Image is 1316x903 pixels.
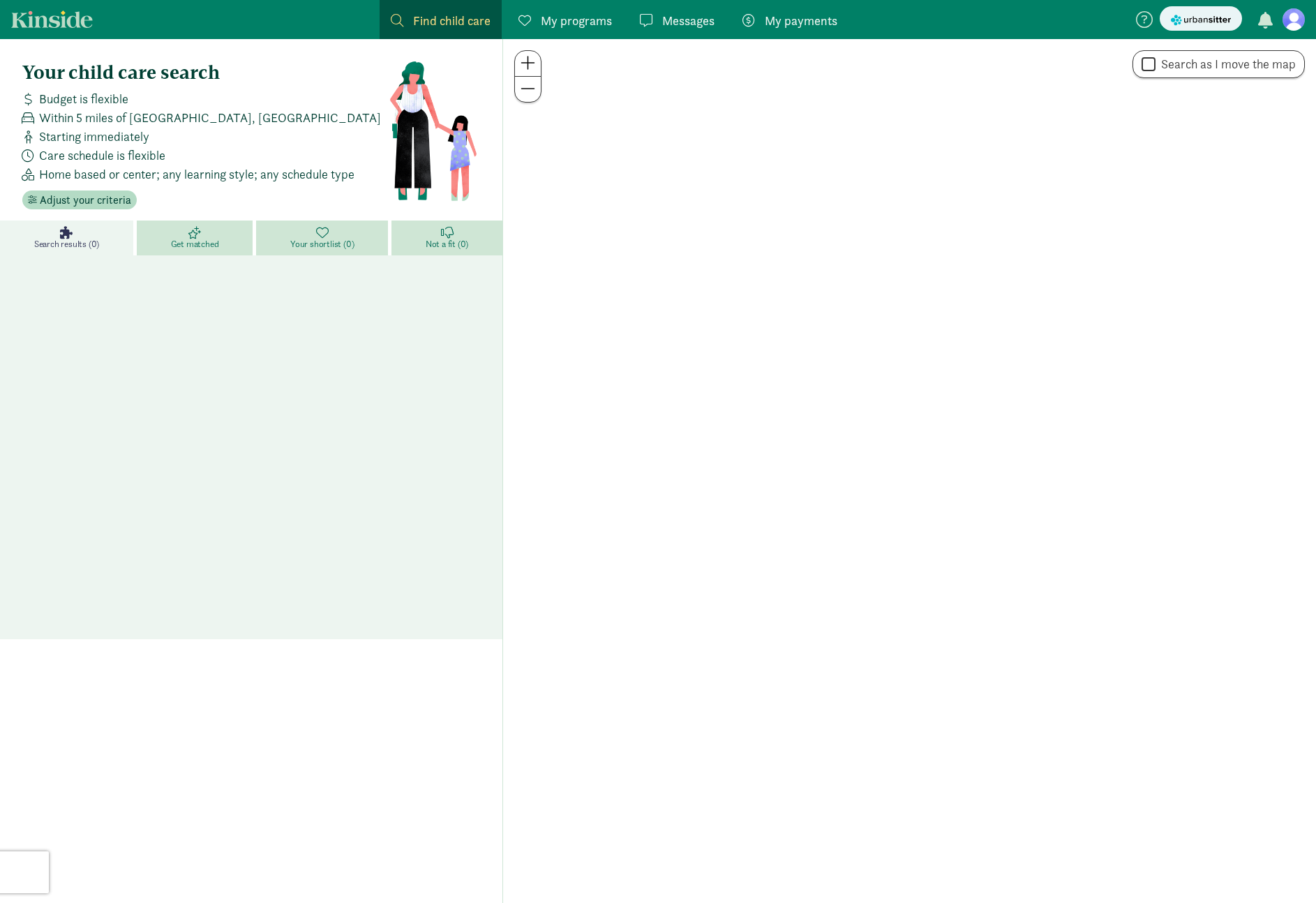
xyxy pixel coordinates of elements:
[290,239,354,250] span: Your shortlist (0)
[541,11,612,30] span: My programs
[391,221,502,255] a: Not a fit (0)
[39,146,165,165] span: Care schedule is flexible
[256,221,391,255] a: Your shortlist (0)
[1156,56,1296,73] label: Search as I move the map
[662,11,715,30] span: Messages
[137,221,256,255] a: Get matched
[39,127,149,146] span: Starting immediately
[34,239,99,250] span: Search results (0)
[40,192,131,209] span: Adjust your criteria
[22,191,137,210] button: Adjust your criteria
[22,61,389,84] h4: Your child care search
[765,11,837,30] span: My payments
[426,239,468,250] span: Not a fit (0)
[413,11,491,30] span: Find child care
[39,108,381,127] span: Within 5 miles of [GEOGRAPHIC_DATA], [GEOGRAPHIC_DATA]
[1171,13,1231,27] img: urbansitter_logo_small.svg
[171,239,219,250] span: Get matched
[39,89,128,108] span: Budget is flexible
[39,165,354,184] span: Home based or center; any learning style; any schedule type
[11,10,93,28] a: Kinside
